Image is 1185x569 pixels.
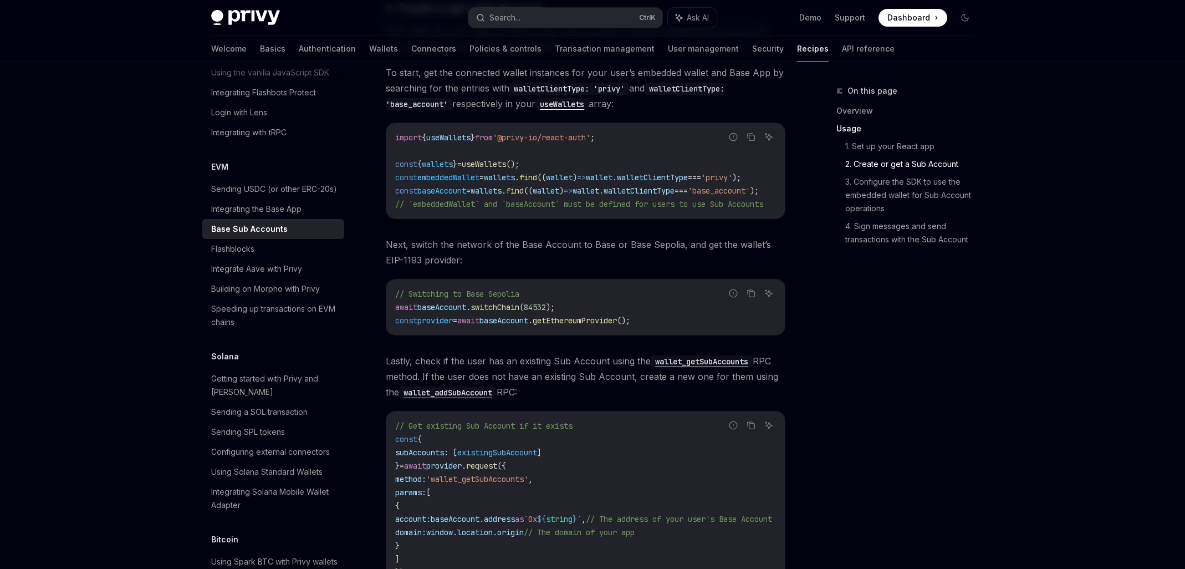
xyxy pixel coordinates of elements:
a: 1. Set up your React app [845,138,983,155]
button: Report incorrect code [726,130,740,144]
div: Using Solana Standard Wallets [211,465,323,479]
button: Report incorrect code [726,286,740,301]
span: 'privy' [701,172,732,182]
span: baseAccount [431,514,479,524]
h5: EVM [211,160,228,174]
button: Ask AI [762,130,776,144]
div: Getting started with Privy and [PERSON_NAME] [211,372,338,399]
div: Flashblocks [211,242,254,256]
a: Usage [836,120,983,138]
span: embeddedWallet [417,172,479,182]
span: useWallets [462,159,506,169]
span: Lastly, check if the user has an existing Sub Account using the RPC method. If the user does not ... [386,353,785,400]
span: } [395,541,400,551]
span: } [453,159,457,169]
span: : [ [444,448,457,458]
button: Toggle dark mode [956,9,974,27]
span: } [573,514,577,524]
span: wallets [422,159,453,169]
a: Policies & controls [469,35,542,62]
span: = [453,316,457,326]
span: . [479,514,484,524]
span: request [466,461,497,471]
a: Sending a SOL transaction [202,402,344,422]
a: Sending USDC (or other ERC-20s) [202,179,344,199]
span: Ask AI [687,12,709,23]
button: Ask AI [668,8,717,28]
span: === [675,186,688,196]
a: Authentication [299,35,356,62]
span: } [395,461,400,471]
div: Integrate Aave with Privy [211,262,302,276]
a: 4. Sign messages and send transactions with the Sub Account [845,217,983,248]
span: // Switching to Base Sepolia [395,289,519,299]
div: Integrating with tRPC [211,126,287,139]
span: useWallets [426,133,471,143]
span: location [457,527,493,537]
span: [ [426,487,431,497]
span: walletClientType [604,186,675,196]
span: wallets [484,172,515,182]
a: Support [835,12,865,23]
span: // The domain of your app [524,527,635,537]
span: ${ [537,514,546,524]
span: , [581,514,586,524]
span: as [515,514,524,524]
a: Flashblocks [202,239,344,259]
span: On this page [847,84,897,98]
span: import [395,133,422,143]
button: Search...CtrlK [468,8,662,28]
button: Copy the contents from the code block [744,418,758,433]
code: useWallets [535,98,589,110]
a: 2. Create or get a Sub Account [845,155,983,173]
span: . [502,186,506,196]
span: params: [395,487,426,497]
span: wallets [471,186,502,196]
a: Login with Lens [202,103,344,123]
a: Building on Morpho with Privy [202,279,344,299]
span: `0x [524,514,537,524]
a: Security [752,35,784,62]
span: = [479,172,484,182]
span: const [395,186,417,196]
a: Basics [260,35,285,62]
span: address [484,514,515,524]
span: window [426,527,453,537]
span: . [612,172,617,182]
a: Recipes [797,35,829,62]
span: const [395,159,417,169]
span: wallet [546,172,573,182]
a: Dashboard [878,9,947,27]
span: { [417,159,422,169]
span: account: [395,514,431,524]
span: (); [617,316,630,326]
span: . [462,461,466,471]
h5: Bitcoin [211,533,238,546]
span: . [599,186,604,196]
span: { [395,501,400,511]
a: wallet_getSubAccounts [651,355,753,367]
span: '@privy-io/react-auth' [493,133,590,143]
span: = [457,159,462,169]
span: baseAccount [479,316,528,326]
span: method: [395,474,426,484]
span: domain: [395,527,426,537]
span: ; [590,133,595,143]
code: wallet_addSubAccount [399,387,497,399]
span: => [564,186,573,196]
span: === [688,172,701,182]
div: Sending a SOL transaction [211,405,308,419]
span: . [528,316,533,326]
a: Getting started with Privy and [PERSON_NAME] [202,369,344,402]
span: wallet [586,172,612,182]
span: To start, get the connected wallet instances for your user’s embedded wallet and Base App by sear... [386,65,785,111]
span: . [453,527,457,537]
button: Ask AI [762,418,776,433]
a: Transaction management [555,35,655,62]
div: Login with Lens [211,106,267,119]
span: } [471,133,475,143]
span: // `embeddedWallet` and `baseAccount` must be defined for users to use Sub Accounts [395,199,763,209]
a: Configuring external connectors [202,442,344,462]
div: Search... [489,11,520,24]
h5: Solana [211,350,239,363]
